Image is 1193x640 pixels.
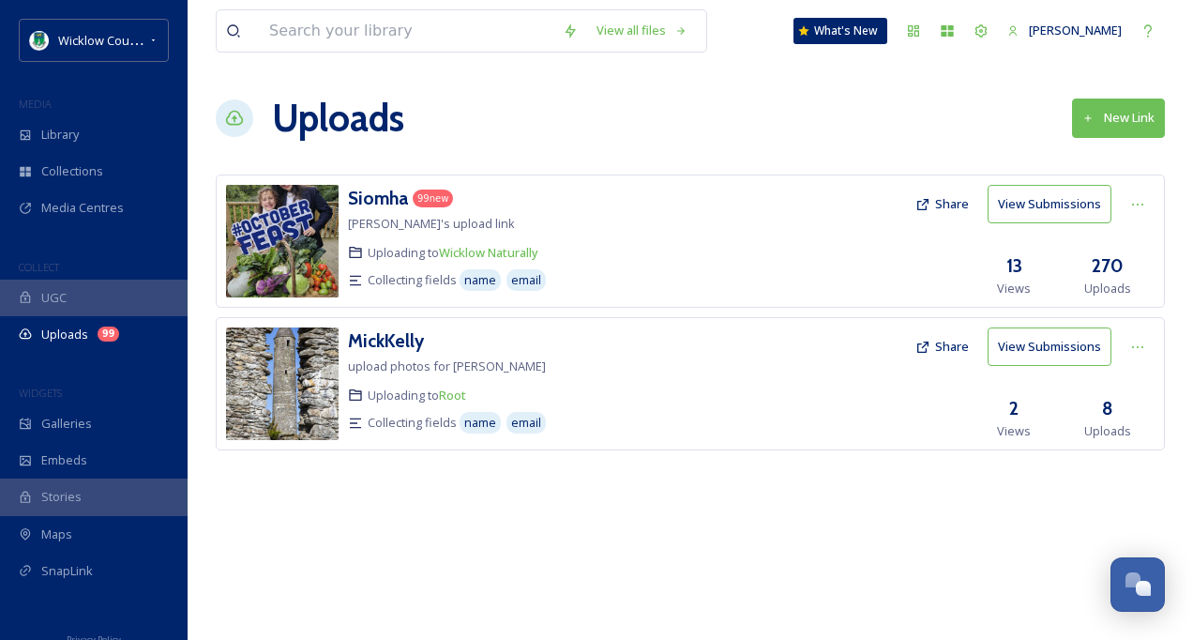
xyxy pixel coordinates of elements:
h3: 270 [1092,252,1124,280]
span: UGC [41,289,67,307]
span: Media Centres [41,199,124,217]
button: View Submissions [988,328,1111,366]
span: Uploading to [368,387,466,404]
span: MEDIA [19,97,52,111]
span: Uploading to [368,244,538,262]
input: Search your library [260,10,553,52]
span: Views [997,280,1031,297]
button: Open Chat [1110,557,1165,612]
span: email [511,414,541,432]
span: Stories [41,488,82,506]
div: 99 [98,327,119,342]
span: [PERSON_NAME]'s upload link [348,215,515,232]
span: [PERSON_NAME] [1029,22,1122,38]
span: COLLECT [19,260,59,274]
h3: MickKelly [348,329,424,352]
a: [PERSON_NAME] [998,12,1131,49]
button: View Submissions [988,185,1111,223]
span: Library [41,126,79,144]
span: Embeds [41,451,87,469]
span: Wicklow County Council [58,31,190,49]
span: Views [997,422,1031,440]
div: 99 new [413,190,453,207]
span: Galleries [41,415,92,433]
img: eb3a6cc8-2714-4f4e-9346-15f8b46e47cf.jpg [226,328,339,440]
span: Uploads [1084,422,1131,440]
button: New Link [1072,99,1165,137]
span: Collections [41,162,103,180]
a: View Submissions [988,328,1121,366]
h3: 8 [1102,395,1113,422]
h3: Siomha [348,187,408,209]
a: Root [439,387,466,404]
span: email [511,271,541,289]
span: name [464,414,496,432]
span: Uploads [1084,280,1131,297]
span: Maps [41,526,72,543]
span: Uploads [41,326,88,343]
h3: 13 [1006,252,1022,280]
a: What's New [793,18,887,44]
img: download%20(9).png [30,31,49,50]
span: Collecting fields [368,271,457,289]
a: Siomha [348,185,408,212]
button: Share [906,328,978,365]
span: name [464,271,496,289]
button: Share [906,186,978,222]
a: Wicklow Naturally [439,244,538,261]
img: 467528f8-e739-4476-91d4-b1192b9e71e6.jpg [226,185,339,297]
a: MickKelly [348,328,424,355]
span: SnapLink [41,562,93,580]
span: Collecting fields [368,414,457,432]
a: View Submissions [988,185,1121,223]
h3: 2 [1009,395,1019,422]
a: View all files [587,12,697,49]
span: WIDGETS [19,386,62,400]
a: Uploads [272,90,404,146]
span: upload photos for [PERSON_NAME] [348,358,546,374]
